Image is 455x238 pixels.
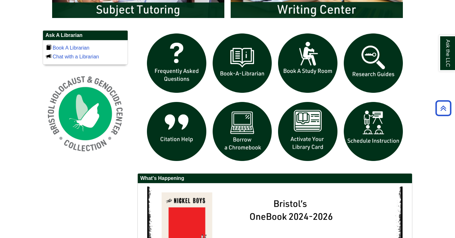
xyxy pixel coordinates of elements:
h2: What's Happening [138,174,412,183]
img: For faculty. Schedule Library Instruction icon links to form. [341,99,406,164]
img: book a study room icon links to book a study room web page [275,30,341,96]
img: Holocaust and Genocide Collection [43,71,128,156]
img: frequently asked questions [144,30,209,96]
img: activate Library Card icon links to form to activate student ID into library card [275,99,341,164]
div: slideshow [144,30,406,167]
h2: Ask A Librarian [43,31,128,40]
a: Back to Top [433,104,453,112]
img: citation help icon links to citation help guide page [144,99,209,164]
img: Book a Librarian icon links to book a librarian web page [209,30,275,96]
a: Chat with a Librarian [52,54,99,59]
img: Research Guides icon links to research guides web page [341,30,406,96]
img: Borrow a chromebook icon links to the borrow a chromebook web page [209,99,275,164]
a: Book A Librarian [52,45,89,51]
